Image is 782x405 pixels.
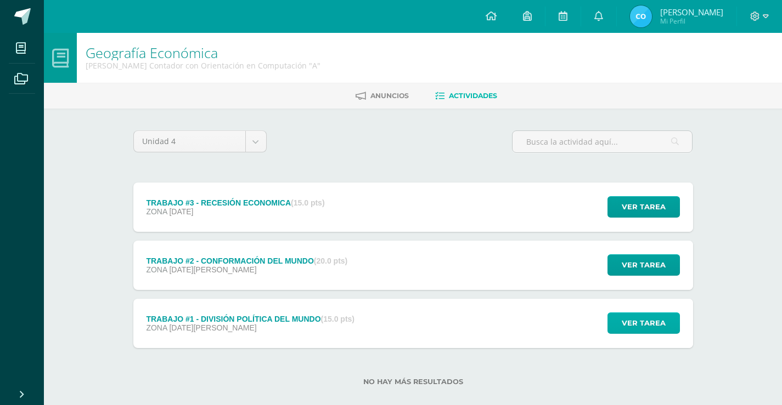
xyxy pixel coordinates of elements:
[314,256,347,265] strong: (20.0 pts)
[169,265,256,274] span: [DATE][PERSON_NAME]
[513,131,692,152] input: Busca la actividad aquí...
[86,60,320,71] div: Quinto Perito Contador con Orientación en Computación 'A'
[622,313,666,333] span: Ver tarea
[134,131,266,152] a: Unidad 4
[86,45,320,60] h1: Geografía Económica
[146,323,167,332] span: ZONA
[607,254,680,276] button: Ver tarea
[169,207,193,216] span: [DATE]
[607,312,680,334] button: Ver tarea
[169,323,256,332] span: [DATE][PERSON_NAME]
[146,265,167,274] span: ZONA
[630,5,652,27] img: 14d656eaa5600b9170fde739018ddda2.png
[146,315,355,323] div: TRABAJO #1 - DIVISIÓN POLÍTICA DEL MUNDO
[435,87,497,105] a: Actividades
[370,92,409,100] span: Anuncios
[291,198,324,207] strong: (15.0 pts)
[449,92,497,100] span: Actividades
[142,131,237,152] span: Unidad 4
[607,196,680,218] button: Ver tarea
[146,207,167,216] span: ZONA
[660,7,723,18] span: [PERSON_NAME]
[146,256,347,265] div: TRABAJO #2 - CONFORMACIÓN DEL MUNDO
[146,198,324,207] div: TRABAJO #3 - RECESIÓN ECONOMICA
[622,197,666,217] span: Ver tarea
[660,16,723,26] span: Mi Perfil
[86,43,218,62] a: Geografía Económica
[622,255,666,275] span: Ver tarea
[356,87,409,105] a: Anuncios
[321,315,355,323] strong: (15.0 pts)
[133,378,693,386] label: No hay más resultados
